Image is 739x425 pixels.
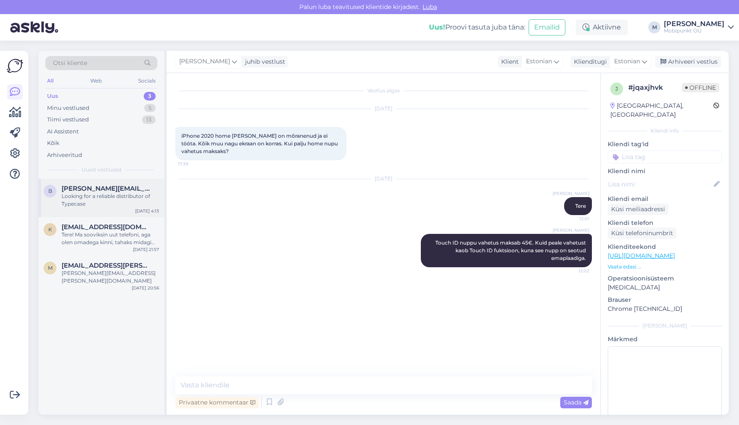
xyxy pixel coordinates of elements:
[608,204,668,215] div: Küsi meiliaadressi
[608,242,722,251] p: Klienditeekond
[62,269,159,285] div: [PERSON_NAME][EMAIL_ADDRESS][PERSON_NAME][DOMAIN_NAME]
[429,22,525,32] div: Proovi tasuta juba täna:
[132,285,159,291] div: [DATE] 20:56
[664,21,734,34] a: [PERSON_NAME]Mobipunkt OÜ
[62,223,151,231] span: kunozifier@gmail.com
[498,57,519,66] div: Klient
[608,180,712,189] input: Lisa nimi
[420,3,440,11] span: Luba
[133,246,159,253] div: [DATE] 21:57
[608,263,722,271] p: Vaata edasi ...
[62,231,159,246] div: Tere! Ma sooviksin uut telefoni, aga olen omadega kinni, tahaks midagi mis on kõrgem kui 60hz ekr...
[47,104,89,112] div: Minu vestlused
[136,75,157,86] div: Socials
[175,87,592,94] div: Vestlus algas
[608,218,722,227] p: Kliendi telefon
[610,101,713,119] div: [GEOGRAPHIC_DATA], [GEOGRAPHIC_DATA]
[62,192,159,208] div: Looking for a reliable distributor of Typecase
[628,83,682,93] div: # jqaxjhvk
[608,227,677,239] div: Küsi telefoninumbrit
[608,195,722,204] p: Kliendi email
[526,57,552,66] span: Estonian
[608,335,722,344] p: Märkmed
[48,265,53,271] span: m
[142,115,156,124] div: 13
[608,127,722,135] div: Kliendi info
[144,92,156,100] div: 3
[181,133,339,154] span: iPhone 2020 home [PERSON_NAME] on mõranenud ja ei tööta. Kõik muu nagu ekraan on korras. Kui palj...
[608,167,722,176] p: Kliendi nimi
[175,175,592,183] div: [DATE]
[682,83,719,92] span: Offline
[664,27,724,34] div: Mobipunkt OÜ
[179,57,230,66] span: [PERSON_NAME]
[47,115,89,124] div: Tiimi vestlused
[564,398,588,406] span: Saada
[175,397,259,408] div: Privaatne kommentaar
[557,268,589,274] span: 12:02
[655,56,721,68] div: Arhiveeri vestlus
[608,295,722,304] p: Brauser
[608,322,722,330] div: [PERSON_NAME]
[608,274,722,283] p: Operatsioonisüsteem
[553,227,589,233] span: [PERSON_NAME]
[608,140,722,149] p: Kliendi tag'id
[178,161,210,167] span: 17:39
[7,58,23,74] img: Askly Logo
[608,304,722,313] p: Chrome [TECHNICAL_ID]
[53,59,87,68] span: Otsi kliente
[429,23,445,31] b: Uus!
[648,21,660,33] div: M
[608,283,722,292] p: [MEDICAL_DATA]
[615,86,618,92] span: j
[62,262,151,269] span: monika.aedma@gmail.com
[242,57,285,66] div: juhib vestlust
[48,226,52,233] span: k
[62,185,151,192] span: benson@typecase.co
[614,57,640,66] span: Estonian
[47,151,82,159] div: Arhiveeritud
[45,75,55,86] div: All
[135,208,159,214] div: [DATE] 4:13
[82,166,121,174] span: Uued vestlused
[175,105,592,112] div: [DATE]
[576,20,628,35] div: Aktiivne
[529,19,565,35] button: Emailid
[47,127,79,136] div: AI Assistent
[48,188,52,194] span: b
[557,215,589,222] span: 12:01
[435,239,587,261] span: Touch ID nuppu vahetus maksab 45€. Kuid peale vahetust kaob Touch ID fuktsioon, kuna see nupp on ...
[608,151,722,163] input: Lisa tag
[144,104,156,112] div: 5
[89,75,103,86] div: Web
[575,203,586,209] span: Tere
[553,190,589,197] span: [PERSON_NAME]
[47,92,58,100] div: Uus
[608,252,675,260] a: [URL][DOMAIN_NAME]
[571,57,607,66] div: Klienditugi
[664,21,724,27] div: [PERSON_NAME]
[47,139,59,148] div: Kõik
